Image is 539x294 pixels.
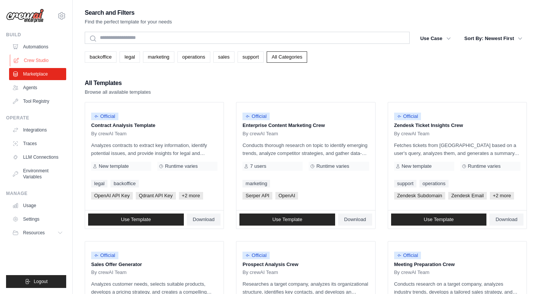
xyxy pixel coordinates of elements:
p: Zendesk Ticket Insights Crew [394,122,520,129]
span: Serper API [242,192,272,200]
p: Enterprise Content Marketing Crew [242,122,369,129]
a: Marketplace [9,68,66,80]
button: Logout [6,275,66,288]
span: Official [91,113,118,120]
span: Zendesk Email [448,192,487,200]
p: Meeting Preparation Crew [394,261,520,268]
a: Download [187,214,221,226]
p: Find the perfect template for your needs [85,18,172,26]
span: Zendesk Subdomain [394,192,445,200]
div: Manage [6,190,66,197]
span: +2 more [179,192,203,200]
span: Resources [23,230,45,236]
a: LLM Connections [9,151,66,163]
a: Integrations [9,124,66,136]
a: marketing [242,180,270,187]
a: operations [419,180,449,187]
p: Contract Analysis Template [91,122,217,129]
span: Download [193,217,215,223]
a: support [238,51,264,63]
div: Operate [6,115,66,121]
span: +2 more [490,192,514,200]
a: Usage [9,200,66,212]
span: Use Template [121,217,151,223]
a: Use Template [88,214,184,226]
button: Resources [9,227,66,239]
a: sales [213,51,235,63]
span: By crewAI Team [91,269,127,275]
p: Analyzes contracts to extract key information, identify potential issues, and provide insights fo... [91,141,217,157]
p: Conducts thorough research on topic to identify emerging trends, analyze competitor strategies, a... [242,141,369,157]
span: By crewAI Team [242,131,278,137]
button: Sort By: Newest First [460,32,527,45]
span: Qdrant API Key [136,192,176,200]
span: Use Template [424,217,454,223]
a: operations [177,51,210,63]
img: Logo [6,9,44,23]
span: Use Template [272,217,302,223]
a: Use Template [391,214,487,226]
a: Crew Studio [10,54,67,67]
span: Runtime varies [165,163,198,169]
span: OpenAI API Key [91,192,133,200]
p: Browse all available templates [85,88,151,96]
a: Download [489,214,523,226]
a: Environment Variables [9,165,66,183]
a: All Categories [267,51,307,63]
span: Runtime varies [316,163,349,169]
span: Official [242,252,270,259]
a: Agents [9,82,66,94]
button: Use Case [416,32,455,45]
span: OpenAI [275,192,298,200]
a: legal [120,51,140,63]
a: legal [91,180,107,187]
span: By crewAI Team [394,269,430,275]
a: marketing [143,51,174,63]
p: Fetches tickets from [GEOGRAPHIC_DATA] based on a user's query, analyzes them, and generates a su... [394,141,520,157]
span: Runtime varies [468,163,501,169]
h2: All Templates [85,78,151,88]
a: backoffice [85,51,116,63]
span: By crewAI Team [91,131,127,137]
a: Settings [9,213,66,225]
a: Tool Registry [9,95,66,107]
span: Logout [34,279,48,285]
span: New template [402,163,432,169]
a: Download [338,214,372,226]
span: By crewAI Team [394,131,430,137]
a: Use Template [239,214,335,226]
span: Official [394,113,421,120]
span: Official [91,252,118,259]
a: backoffice [110,180,138,187]
span: Official [394,252,421,259]
h2: Search and Filters [85,8,172,18]
span: New template [99,163,129,169]
p: Sales Offer Generator [91,261,217,268]
a: Traces [9,138,66,150]
span: Download [344,217,366,223]
a: Automations [9,41,66,53]
span: Download [496,217,517,223]
span: By crewAI Team [242,269,278,275]
p: Prospect Analysis Crew [242,261,369,268]
div: Build [6,32,66,38]
span: Official [242,113,270,120]
a: support [394,180,416,187]
span: 7 users [250,163,266,169]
